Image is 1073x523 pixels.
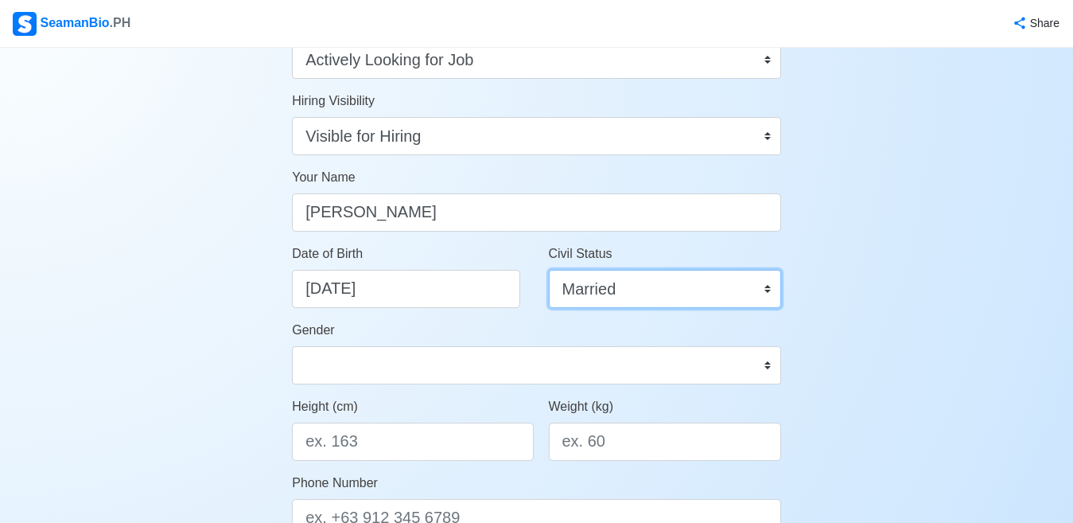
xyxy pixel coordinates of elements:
[549,244,612,263] label: Civil Status
[110,16,131,29] span: .PH
[549,423,781,461] input: ex. 60
[1009,8,1060,39] button: Share
[13,12,130,36] div: SeamanBio
[292,193,781,232] input: Type your name
[292,170,355,184] span: Your Name
[292,244,363,263] label: Date of Birth
[292,321,334,340] label: Gender
[292,423,533,461] input: ex. 163
[1030,15,1059,32] div: Share
[292,400,358,413] span: Height (cm)
[292,94,375,107] span: Hiring Visibility
[549,400,614,413] span: Weight (kg)
[13,12,37,36] img: Logo
[292,476,378,490] span: Phone Number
